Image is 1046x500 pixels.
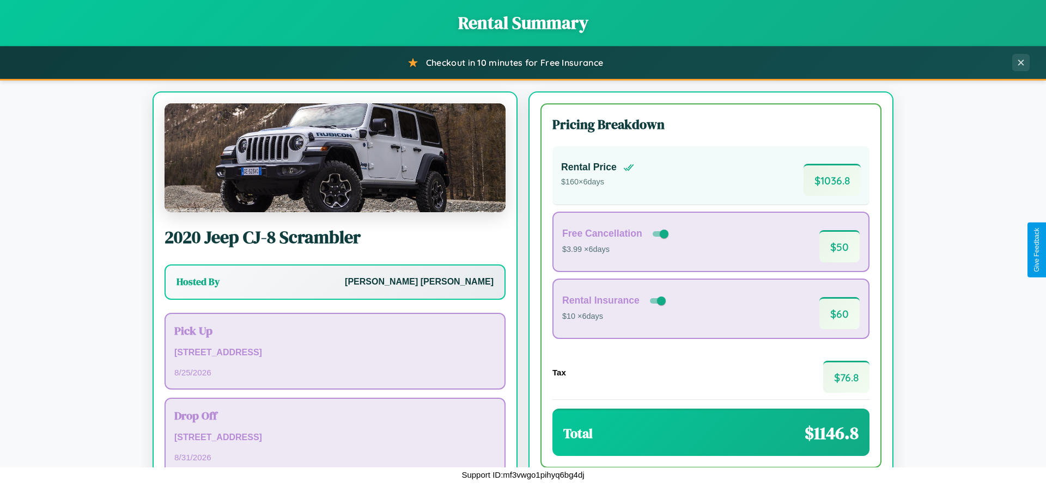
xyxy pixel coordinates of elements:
h3: Pricing Breakdown [552,115,869,133]
p: 8 / 31 / 2026 [174,450,496,465]
p: 8 / 25 / 2026 [174,365,496,380]
h2: 2020 Jeep CJ-8 Scrambler [165,225,506,249]
h4: Rental Insurance [562,295,640,306]
h3: Pick Up [174,323,496,338]
p: $3.99 × 6 days [562,243,671,257]
h1: Rental Summary [11,11,1035,35]
h3: Drop Off [174,408,496,423]
span: $ 50 [819,230,860,262]
p: [STREET_ADDRESS] [174,345,496,361]
p: $10 × 6 days [562,310,668,324]
h3: Hosted By [177,275,220,288]
span: Checkout in 10 minutes for Free Insurance [426,57,603,68]
p: Support ID: mf3vwgo1pihyq6bg4dj [461,467,584,482]
div: Give Feedback [1033,228,1041,272]
h4: Free Cancellation [562,228,642,239]
p: [STREET_ADDRESS] [174,430,496,446]
h4: Tax [552,368,566,377]
span: $ 76.8 [823,361,869,393]
span: $ 1036.8 [804,164,861,196]
h3: Total [563,424,593,442]
span: $ 60 [819,297,860,329]
p: [PERSON_NAME] [PERSON_NAME] [345,274,494,290]
img: Jeep CJ-8 Scrambler [165,103,506,212]
p: $ 160 × 6 days [561,175,634,189]
span: $ 1146.8 [805,421,859,445]
h4: Rental Price [561,162,617,173]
